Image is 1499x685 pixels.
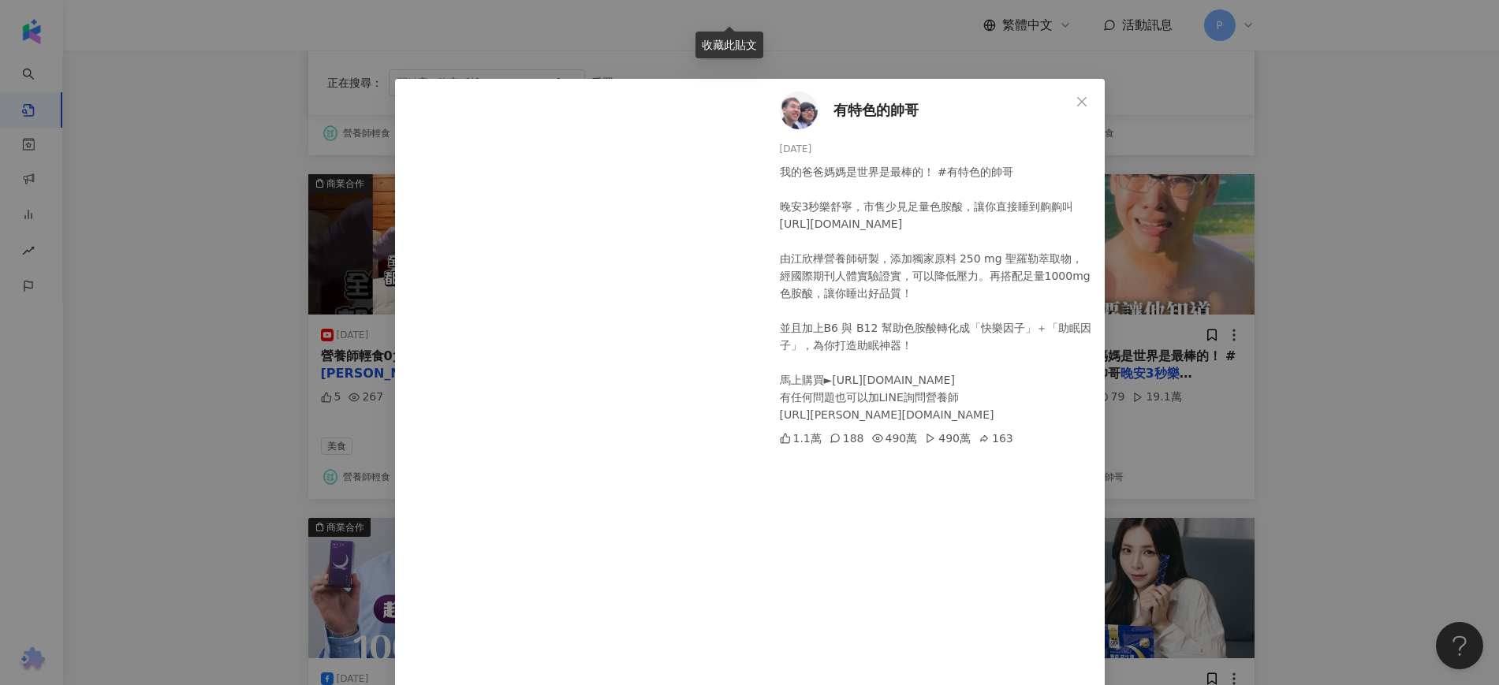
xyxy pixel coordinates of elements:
a: KOL Avatar有特色的帥哥 [780,91,1070,129]
div: [DATE] [780,142,1092,157]
div: 490萬 [925,430,971,447]
div: 188 [830,430,864,447]
div: 我的爸爸媽媽是世界是最棒的！ #有特色的帥哥 晚安3秒樂舒寧，市售少見足量色胺酸，讓你直接睡到齁齁叫 [URL][DOMAIN_NAME] 由江欣樺營養師研製，添加獨家原料 250 mg 聖羅勒... [780,163,1092,423]
div: 163 [979,430,1013,447]
span: 有特色的帥哥 [833,99,919,121]
div: 490萬 [872,430,918,447]
div: 1.1萬 [780,430,822,447]
img: KOL Avatar [780,91,818,129]
span: close [1076,95,1088,108]
button: Close [1066,86,1098,117]
div: 收藏此貼文 [695,32,763,58]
